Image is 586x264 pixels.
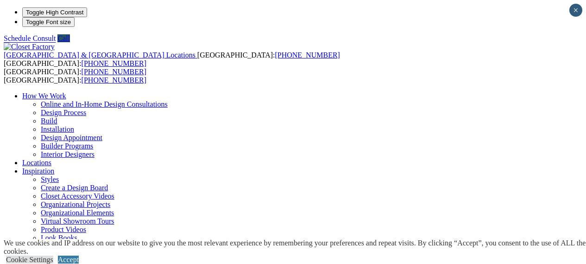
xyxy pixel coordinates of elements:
span: Toggle High Contrast [26,9,83,16]
a: Create a Design Board [41,184,108,192]
a: Closet Accessory Videos [41,192,114,200]
button: Toggle Font size [22,17,75,27]
a: Schedule Consult [4,34,56,42]
a: Virtual Showroom Tours [41,217,114,225]
span: [GEOGRAPHIC_DATA] & [GEOGRAPHIC_DATA] Locations [4,51,195,59]
img: Closet Factory [4,43,55,51]
a: Interior Designers [41,150,95,158]
a: Accept [58,256,79,264]
a: [PHONE_NUMBER] [275,51,340,59]
a: Online and In-Home Design Consultations [41,100,168,108]
a: [PHONE_NUMBER] [82,59,146,67]
button: Close [569,4,582,17]
a: Inspiration [22,167,54,175]
a: Product Videos [41,225,86,233]
a: [GEOGRAPHIC_DATA] & [GEOGRAPHIC_DATA] Locations [4,51,197,59]
a: Look Books [41,234,77,242]
a: Styles [41,175,59,183]
a: Organizational Elements [41,209,114,217]
a: [PHONE_NUMBER] [82,68,146,76]
a: Locations [22,159,51,167]
div: We use cookies and IP address on our website to give you the most relevant experience by remember... [4,239,586,256]
a: Design Process [41,109,86,116]
button: Toggle High Contrast [22,7,87,17]
a: Cookie Settings [6,256,53,264]
span: [GEOGRAPHIC_DATA]: [GEOGRAPHIC_DATA]: [4,68,146,84]
a: How We Work [22,92,66,100]
a: Build [41,117,57,125]
a: Builder Programs [41,142,93,150]
a: [PHONE_NUMBER] [82,76,146,84]
span: [GEOGRAPHIC_DATA]: [GEOGRAPHIC_DATA]: [4,51,340,67]
a: Design Appointment [41,134,102,142]
a: Organizational Projects [41,200,110,208]
span: Toggle Font size [26,19,71,26]
a: Installation [41,125,74,133]
a: Call [57,34,70,42]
